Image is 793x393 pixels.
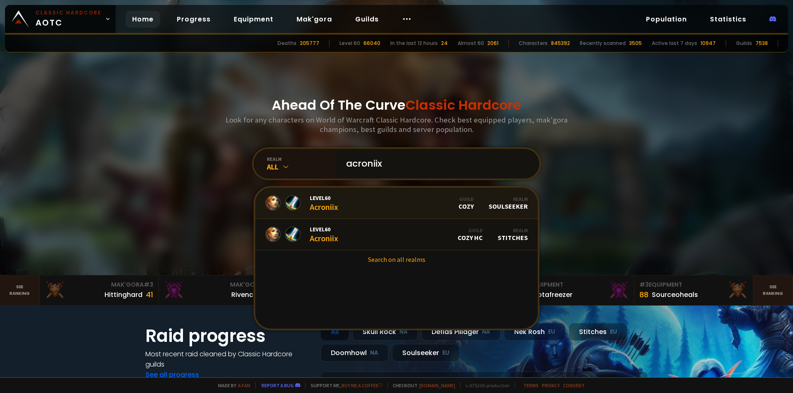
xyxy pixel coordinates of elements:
[144,280,153,289] span: # 3
[523,382,539,388] a: Terms
[458,196,474,210] div: Cozy
[563,382,585,388] a: Consent
[267,162,336,172] div: All
[703,11,753,28] a: Statistics
[639,11,693,28] a: Population
[639,289,648,300] div: 88
[261,382,294,388] a: Report a bug
[238,382,250,388] a: a fan
[551,40,570,47] div: 845392
[489,196,528,202] div: Realm
[36,9,102,16] small: Classic Hardcore
[342,382,382,388] a: Buy me a coffee
[419,382,455,388] a: [DOMAIN_NAME]
[482,328,490,336] small: NA
[255,188,538,219] a: Level60AcroniixGuildCozyRealmSoulseeker
[406,96,521,114] span: Classic Hardcore
[736,40,752,47] div: Guilds
[370,349,378,357] small: NA
[310,226,338,243] div: Acroniix
[542,382,560,388] a: Privacy
[569,323,627,341] div: Stitches
[126,11,160,28] a: Home
[387,382,455,388] span: Checkout
[487,40,499,47] div: 2061
[170,11,217,28] a: Progress
[392,344,460,362] div: Soulseeker
[231,289,257,300] div: Rivench
[421,323,501,341] div: Defias Pillager
[145,370,199,379] a: See all progress
[104,289,142,300] div: Hittinghard
[441,40,448,47] div: 24
[340,40,360,47] div: Level 60
[349,11,385,28] a: Guilds
[145,323,311,349] h1: Raid progress
[700,40,716,47] div: 10947
[442,349,449,357] small: EU
[227,11,280,28] a: Equipment
[390,40,438,47] div: In the last 12 hours
[341,149,529,179] input: Search a character...
[164,280,272,289] div: Mak'Gora
[5,5,116,33] a: Classic HardcoreAOTC
[321,344,389,362] div: Doomhowl
[255,250,538,268] a: Search on all realms
[548,328,555,336] small: EU
[639,280,748,289] div: Equipment
[520,280,629,289] div: Equipment
[652,40,697,47] div: Active last 7 days
[278,40,297,47] div: Deaths
[399,328,408,336] small: NA
[458,227,483,233] div: Guild
[519,40,548,47] div: Characters
[352,323,418,341] div: Skull Rock
[300,40,319,47] div: 205777
[629,40,642,47] div: 3505
[504,323,565,341] div: Nek'Rosh
[460,382,510,388] span: v. d752d5 - production
[213,382,250,388] span: Made by
[310,226,338,233] span: Level 60
[290,11,339,28] a: Mak'gora
[321,323,349,341] div: All
[267,156,336,162] div: realm
[515,275,634,305] a: #2Equipment88Notafreezer
[146,289,153,300] div: 41
[310,194,338,202] span: Level 60
[652,289,698,300] div: Sourceoheals
[580,40,626,47] div: Recently scanned
[255,219,538,250] a: Level60AcroniixGuildCozy HCRealmStitches
[458,196,474,202] div: Guild
[363,40,380,47] div: 66040
[498,227,528,233] div: Realm
[489,196,528,210] div: Soulseeker
[753,275,793,305] a: Seeranking
[458,40,484,47] div: Almost 60
[458,227,483,242] div: Cozy HC
[40,275,159,305] a: Mak'Gora#3Hittinghard41
[272,95,521,115] h1: Ahead Of The Curve
[533,289,572,300] div: Notafreezer
[159,275,278,305] a: Mak'Gora#2Rivench100
[755,40,768,47] div: 7538
[310,194,338,212] div: Acroniix
[305,382,382,388] span: Support me,
[639,280,649,289] span: # 3
[610,328,617,336] small: EU
[145,349,311,369] h4: Most recent raid cleaned by Classic Hardcore guilds
[498,227,528,242] div: Stitches
[45,280,153,289] div: Mak'Gora
[36,9,102,29] span: AOTC
[634,275,753,305] a: #3Equipment88Sourceoheals
[222,115,571,134] h3: Look for any characters on World of Warcraft Classic Hardcore. Check best equipped players, mak'g...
